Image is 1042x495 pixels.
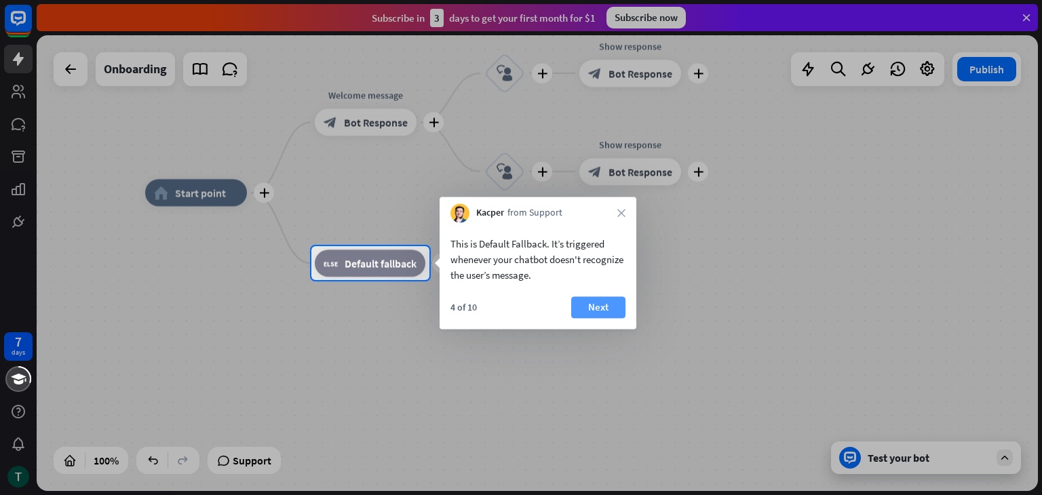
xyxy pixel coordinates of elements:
button: Next [571,296,625,318]
i: close [617,209,625,217]
span: from Support [507,207,562,220]
span: Kacper [476,207,504,220]
div: 4 of 10 [450,301,477,313]
i: block_fallback [324,256,338,270]
button: Open LiveChat chat widget [11,5,52,46]
span: Default fallback [345,256,417,270]
div: This is Default Fallback. It’s triggered whenever your chatbot doesn't recognize the user’s message. [450,236,625,283]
